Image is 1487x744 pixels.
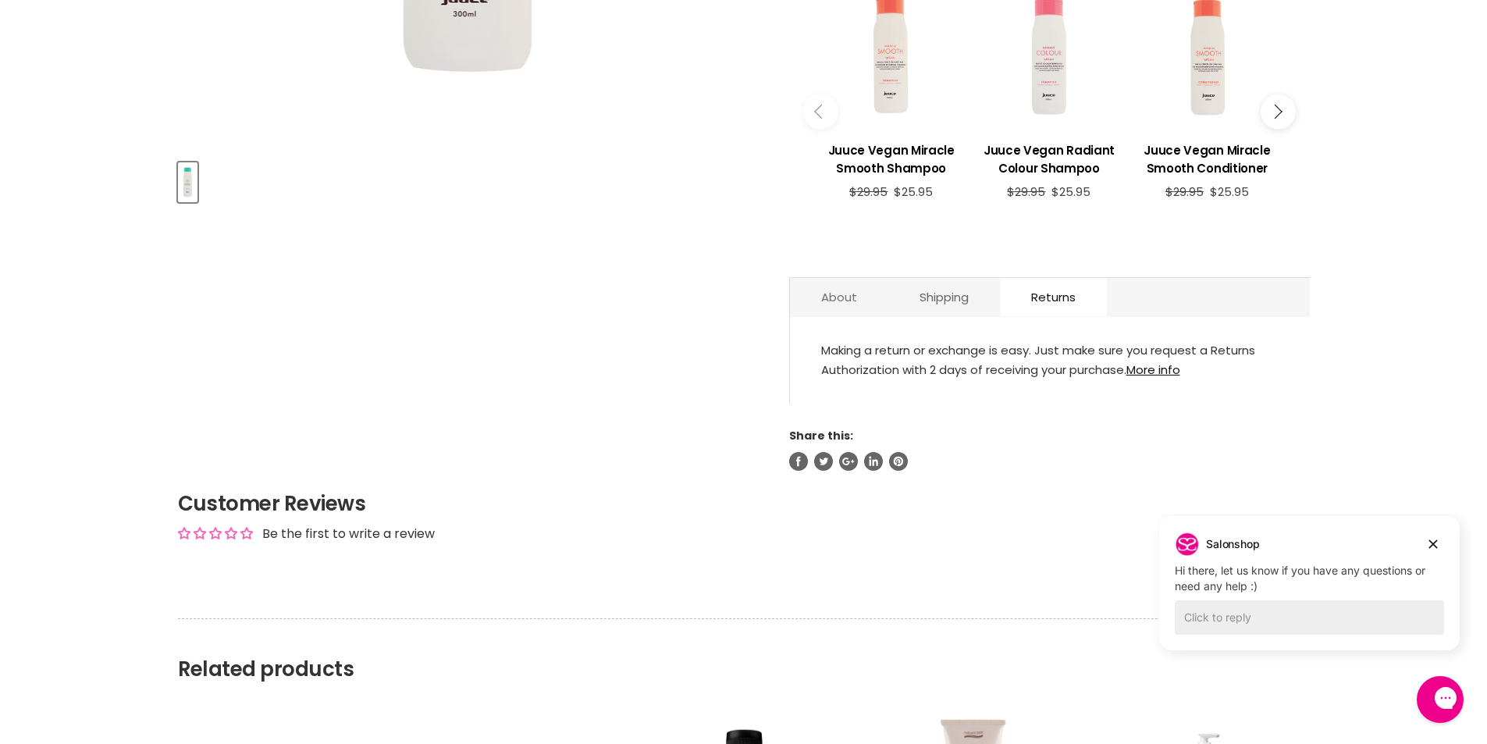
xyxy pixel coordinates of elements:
[178,489,1310,518] h2: Customer Reviews
[1051,183,1090,200] span: $25.95
[178,618,1310,682] h2: Related products
[790,278,888,316] a: About
[820,141,962,177] h3: Juuce Vegan Miracle Smooth Shampoo
[849,183,888,200] span: $29.95
[1210,183,1249,200] span: $25.95
[1136,141,1278,177] h3: Juuce Vegan Miracle Smooth Conditioner
[978,141,1120,177] h3: Juuce Vegan Radiant Colour Shampoo
[178,525,253,543] div: Average rating is 0.00 stars
[176,158,763,202] div: Product thumbnails
[789,428,853,443] span: Share this:
[1409,671,1471,728] iframe: Gorgias live chat messenger
[180,164,196,201] img: Juuce Vegan Peppermint Shampoo
[1000,278,1107,316] a: Returns
[262,525,435,543] div: Be the first to write a review
[894,183,933,200] span: $25.95
[1126,361,1180,378] a: More info
[888,278,1000,316] a: Shipping
[978,130,1120,185] a: View product:Juuce Vegan Radiant Colour Shampoo
[1147,514,1471,674] iframe: Gorgias live chat campaigns
[789,429,1310,471] aside: Share this:
[820,130,962,185] a: View product:Juuce Vegan Miracle Smooth Shampoo
[1007,183,1045,200] span: $29.95
[1165,183,1204,200] span: $29.95
[821,340,1279,380] div: Making a return or exchange is easy. Just make sure you request a Returns Authorization with 2 da...
[1136,130,1278,185] a: View product:Juuce Vegan Miracle Smooth Conditioner
[178,162,197,202] button: Juuce Vegan Peppermint Shampoo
